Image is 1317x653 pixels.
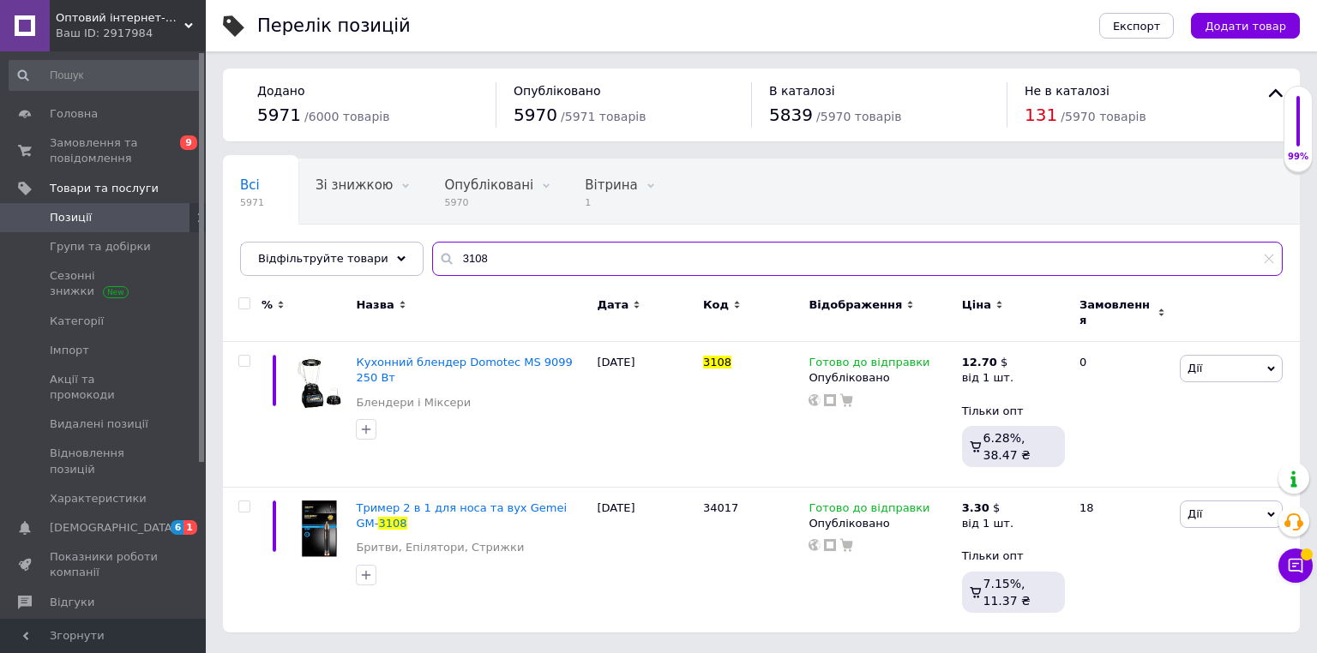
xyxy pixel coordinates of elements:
span: Ціна [962,297,991,313]
div: 99% [1284,151,1312,163]
a: Блендери і Міксери [356,395,471,410]
span: Експорт [1113,20,1161,33]
b: 12.70 [962,356,997,368]
span: Оптовий інтернет-магазин "Big Opt" [56,10,184,26]
span: Групи та добірки [50,239,151,255]
span: Додати товар [1205,20,1286,33]
span: Вітрина [585,177,637,193]
span: Категорії [50,314,104,329]
span: Позиції [50,210,92,225]
div: від 1 шт. [962,370,1013,386]
a: Кухонний блендер Domotec MS 9099 250 Вт [356,356,572,384]
div: [DATE] [593,342,699,488]
span: 5971 [240,196,264,209]
span: Дії [1188,362,1202,374]
span: Відгуки [50,595,94,610]
div: $ [962,500,1013,516]
button: Експорт [1099,13,1175,39]
img: Триммер 2 в 1 для носа и ушей Gemei GM-3108 [292,500,347,556]
span: Дії [1188,507,1202,520]
div: Тільки опт [962,404,1065,419]
span: Характеристики [50,491,147,506]
span: Дата [598,297,629,313]
span: Готово до відправки [809,356,929,374]
a: Тример 2 в 1 для носа та вух Gemei GM-3108 [356,501,567,530]
span: 3108 [378,517,406,530]
span: 9 [180,135,197,150]
span: Товари та послуги [50,181,159,196]
span: Назва [356,297,394,313]
span: Не в каталозі [1025,84,1110,98]
span: 131 [1025,105,1057,125]
span: 1 [585,196,637,209]
span: Відфільтруйте товари [258,252,388,265]
span: Акції та промокоди [50,372,159,403]
img: Кухонный блендер Domotec MS 9099 250Вт [292,355,347,410]
span: Сезонні знижки [50,268,159,299]
span: / 5970 товарів [816,110,901,123]
span: [DEMOGRAPHIC_DATA] [50,520,177,536]
div: 18 [1069,488,1176,632]
div: Опубліковано [809,370,953,386]
div: 0 [1069,342,1176,488]
span: / 5971 товарів [561,110,646,123]
button: Додати товар [1191,13,1300,39]
span: Приховані [240,243,310,258]
span: / 6000 товарів [304,110,389,123]
span: / 5970 товарів [1061,110,1146,123]
span: Всі [240,177,260,193]
span: Замовлення [1079,297,1153,328]
span: Опубліковано [514,84,601,98]
span: Готово до відправки [809,501,929,519]
div: від 1 шт. [962,516,1013,531]
span: Відновлення позицій [50,446,159,476]
span: 6.28%, 38.47 ₴ [983,431,1031,462]
input: Пошук по назві позиції, артикулу і пошуковим запитам [432,242,1283,276]
span: % [262,297,273,313]
a: Бритви, Епілятори, Стрижки [356,540,524,555]
span: Видалені позиції [50,416,148,432]
span: 5971 [257,105,301,125]
span: 7.15%, 11.37 ₴ [983,577,1031,608]
span: Замовлення та повідомлення [50,135,159,166]
span: 34017 [703,501,738,514]
b: 3.30 [962,501,989,514]
span: 5970 [444,196,533,209]
span: Опубліковані [444,177,533,193]
span: Імпорт [50,343,89,358]
span: Код [703,297,729,313]
span: 6 [171,520,184,535]
span: 5839 [769,105,813,125]
span: Додано [257,84,304,98]
span: 1 [183,520,197,535]
div: Тільки опт [962,548,1065,564]
span: Головна [50,106,98,122]
div: Ваш ID: 2917984 [56,26,206,41]
span: Відображення [809,297,902,313]
button: Чат з покупцем [1278,548,1313,583]
div: Опубліковано [809,516,953,531]
div: Перелік позицій [257,17,411,35]
span: 5970 [514,105,557,125]
input: Пошук [9,60,202,91]
span: Зі знижкою [316,177,393,193]
span: Тример 2 в 1 для носа та вух Gemei GM- [356,501,567,530]
span: В каталозі [769,84,835,98]
div: $ [962,355,1013,370]
div: [DATE] [593,488,699,632]
span: Показники роботи компанії [50,549,159,580]
span: 3108 [703,356,731,368]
